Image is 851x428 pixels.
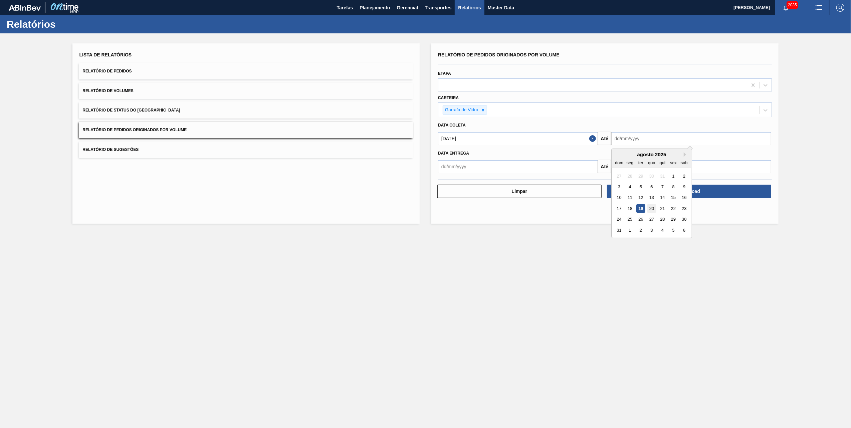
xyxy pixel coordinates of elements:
[615,215,624,224] div: Choose domingo, 24 de agosto de 2025
[680,172,689,181] div: Choose sábado, 2 de agosto de 2025
[625,204,634,213] div: Choose segunda-feira, 18 de agosto de 2025
[82,88,133,93] span: Relatório de Volumes
[669,226,678,235] div: Choose sexta-feira, 5 de setembro de 2025
[79,52,132,57] span: Lista de Relatórios
[625,158,634,167] div: seg
[669,182,678,191] div: Choose sexta-feira, 8 de agosto de 2025
[615,182,624,191] div: Choose domingo, 3 de agosto de 2025
[680,158,689,167] div: sab
[615,226,624,235] div: Choose domingo, 31 de agosto de 2025
[438,95,459,100] label: Carteira
[438,71,451,76] label: Etapa
[787,1,798,9] span: 2035
[625,193,634,202] div: Choose segunda-feira, 11 de agosto de 2025
[607,185,771,198] button: Download
[438,123,466,128] span: Data coleta
[438,52,560,57] span: Relatório de Pedidos Originados por Volume
[658,204,667,213] div: Choose quinta-feira, 21 de agosto de 2025
[598,132,611,145] button: Até
[625,172,634,181] div: Not available segunda-feira, 28 de julho de 2025
[425,4,451,12] span: Transportes
[615,172,624,181] div: Not available domingo, 27 de julho de 2025
[636,204,645,213] div: Choose terça-feira, 19 de agosto de 2025
[636,193,645,202] div: Choose terça-feira, 12 de agosto de 2025
[815,4,823,12] img: userActions
[625,226,634,235] div: Choose segunda-feira, 1 de setembro de 2025
[636,182,645,191] div: Choose terça-feira, 5 de agosto de 2025
[775,3,797,12] button: Notificações
[636,172,645,181] div: Not available terça-feira, 29 de julho de 2025
[437,185,602,198] button: Limpar
[614,171,689,236] div: month 2025-08
[684,152,688,157] button: Next Month
[669,158,678,167] div: sex
[438,132,598,145] input: dd/mm/yyyy
[7,20,125,28] h1: Relatórios
[636,226,645,235] div: Choose terça-feira, 2 de setembro de 2025
[443,106,479,114] div: Garrafa de Vidro
[669,172,678,181] div: Choose sexta-feira, 1 de agosto de 2025
[669,204,678,213] div: Choose sexta-feira, 22 de agosto de 2025
[589,132,598,145] button: Close
[615,193,624,202] div: Choose domingo, 10 de agosto de 2025
[836,4,844,12] img: Logout
[680,193,689,202] div: Choose sábado, 16 de agosto de 2025
[79,102,413,119] button: Relatório de Status do [GEOGRAPHIC_DATA]
[669,215,678,224] div: Choose sexta-feira, 29 de agosto de 2025
[82,108,180,113] span: Relatório de Status do [GEOGRAPHIC_DATA]
[658,158,667,167] div: qui
[598,160,611,173] button: Até
[615,158,624,167] div: dom
[82,147,139,152] span: Relatório de Sugestões
[658,215,667,224] div: Choose quinta-feira, 28 de agosto de 2025
[458,4,481,12] span: Relatórios
[337,4,353,12] span: Tarefas
[79,142,413,158] button: Relatório de Sugestões
[9,5,41,11] img: TNhmsLtSVTkK8tSr43FrP2fwEKptu5GPRR3wAAAABJRU5ErkJggg==
[647,226,656,235] div: Choose quarta-feira, 3 de setembro de 2025
[658,193,667,202] div: Choose quinta-feira, 14 de agosto de 2025
[438,160,598,173] input: dd/mm/yyyy
[611,132,771,145] input: dd/mm/yyyy
[669,193,678,202] div: Choose sexta-feira, 15 de agosto de 2025
[612,152,692,157] div: agosto 2025
[79,122,413,138] button: Relatório de Pedidos Originados por Volume
[647,172,656,181] div: Not available quarta-feira, 30 de julho de 2025
[680,182,689,191] div: Choose sábado, 9 de agosto de 2025
[658,182,667,191] div: Choose quinta-feira, 7 de agosto de 2025
[647,182,656,191] div: Choose quarta-feira, 6 de agosto de 2025
[636,158,645,167] div: ter
[488,4,514,12] span: Master Data
[680,204,689,213] div: Choose sábado, 23 de agosto de 2025
[82,128,187,132] span: Relatório de Pedidos Originados por Volume
[647,158,656,167] div: qua
[625,182,634,191] div: Choose segunda-feira, 4 de agosto de 2025
[397,4,418,12] span: Gerencial
[625,215,634,224] div: Choose segunda-feira, 25 de agosto de 2025
[438,151,469,156] span: Data entrega
[647,204,656,213] div: Choose quarta-feira, 20 de agosto de 2025
[79,63,413,79] button: Relatório de Pedidos
[658,172,667,181] div: Not available quinta-feira, 31 de julho de 2025
[82,69,132,73] span: Relatório de Pedidos
[615,204,624,213] div: Choose domingo, 17 de agosto de 2025
[79,83,413,99] button: Relatório de Volumes
[680,215,689,224] div: Choose sábado, 30 de agosto de 2025
[680,226,689,235] div: Choose sábado, 6 de setembro de 2025
[658,226,667,235] div: Choose quinta-feira, 4 de setembro de 2025
[647,193,656,202] div: Choose quarta-feira, 13 de agosto de 2025
[360,4,390,12] span: Planejamento
[647,215,656,224] div: Choose quarta-feira, 27 de agosto de 2025
[636,215,645,224] div: Choose terça-feira, 26 de agosto de 2025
